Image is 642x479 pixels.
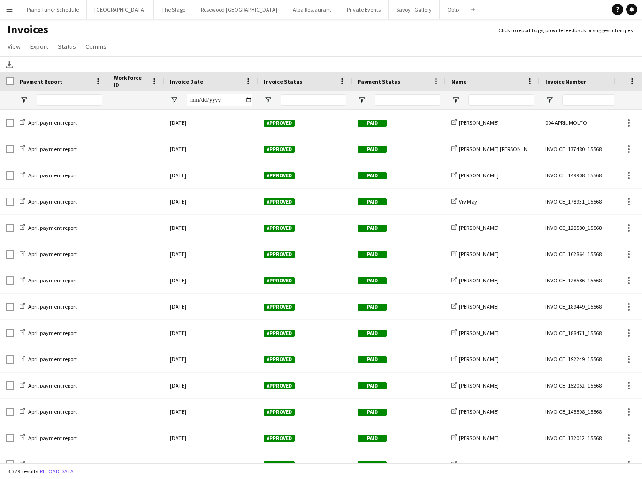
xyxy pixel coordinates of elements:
[164,320,258,346] div: [DATE]
[19,0,87,19] button: Piano Tuner Schedule
[358,304,387,311] span: Paid
[540,241,634,267] div: INVOICE_162864_15568
[26,40,52,53] a: Export
[164,136,258,162] div: [DATE]
[28,251,77,258] span: April payment report
[389,0,440,19] button: Savoy - Gallery
[459,382,499,389] span: [PERSON_NAME]
[164,294,258,319] div: [DATE]
[358,172,387,179] span: Paid
[281,94,346,106] input: Invoice Status Filter Input
[164,241,258,267] div: [DATE]
[358,146,387,153] span: Paid
[20,172,77,179] a: April payment report
[85,42,107,51] span: Comms
[358,251,387,258] span: Paid
[264,146,295,153] span: Approved
[187,94,252,106] input: Invoice Date Filter Input
[358,277,387,284] span: Paid
[459,224,499,231] span: [PERSON_NAME]
[540,215,634,241] div: INVOICE_128580_15568
[28,461,77,468] span: April payment report
[459,303,499,310] span: [PERSON_NAME]
[358,356,387,363] span: Paid
[358,96,366,104] button: Open Filter Menu
[4,40,24,53] a: View
[164,399,258,425] div: [DATE]
[164,110,258,136] div: [DATE]
[468,94,534,106] input: Name Filter Input
[28,356,77,363] span: April payment report
[20,434,77,441] a: April payment report
[339,0,389,19] button: Private Events
[358,409,387,416] span: Paid
[358,435,387,442] span: Paid
[264,225,295,232] span: Approved
[285,0,339,19] button: Alba Restaurant
[20,356,77,363] a: April payment report
[459,172,499,179] span: [PERSON_NAME]
[264,198,295,205] span: Approved
[8,42,21,51] span: View
[28,382,77,389] span: April payment report
[164,425,258,451] div: [DATE]
[164,189,258,214] div: [DATE]
[540,294,634,319] div: INVOICE_189449_15568
[154,0,193,19] button: The Stage
[459,277,499,284] span: [PERSON_NAME]
[540,189,634,214] div: INVOICE_178931_15568
[540,267,634,293] div: INVOICE_128586_15568
[114,74,147,88] span: Workforce ID
[20,461,77,468] a: April payment report
[358,225,387,232] span: Paid
[264,330,295,337] span: Approved
[20,408,77,415] a: April payment report
[540,425,634,451] div: INVOICE_132012_15568
[28,198,77,205] span: April payment report
[540,399,634,425] div: INVOICE_145508_15568
[459,119,499,126] span: [PERSON_NAME]
[20,303,77,310] a: April payment report
[451,96,460,104] button: Open Filter Menu
[58,42,76,51] span: Status
[264,304,295,311] span: Approved
[164,346,258,372] div: [DATE]
[358,120,387,127] span: Paid
[20,119,77,126] a: April payment report
[264,251,295,258] span: Approved
[28,408,77,415] span: April payment report
[358,198,387,205] span: Paid
[264,382,295,389] span: Approved
[28,224,77,231] span: April payment report
[264,461,295,468] span: Approved
[264,277,295,284] span: Approved
[28,145,77,152] span: April payment report
[37,94,102,106] input: Payment Report Filter Input
[545,96,554,104] button: Open Filter Menu
[20,224,77,231] a: April payment report
[38,466,76,477] button: Reload data
[28,277,77,284] span: April payment report
[28,119,77,126] span: April payment report
[4,59,15,70] app-action-btn: Download
[545,78,586,85] span: Invoice Number
[459,408,499,415] span: [PERSON_NAME]
[459,198,477,205] span: Viv May
[20,78,62,85] span: Payment Report
[20,251,77,258] a: April payment report
[540,136,634,162] div: INVOICE_137480_15568
[264,120,295,127] span: Approved
[498,26,633,35] a: Click to report bugs, provide feedback or suggest changes
[28,434,77,441] span: April payment report
[540,373,634,398] div: INVOICE_152052_15568
[459,434,499,441] span: [PERSON_NAME]
[562,94,628,106] input: Invoice Number Filter Input
[358,382,387,389] span: Paid
[540,110,634,136] div: 004 APRIL MOLTO
[193,0,285,19] button: Rosewood [GEOGRAPHIC_DATA]
[20,277,77,284] a: April payment report
[164,451,258,477] div: [DATE]
[54,40,80,53] a: Status
[264,409,295,416] span: Approved
[28,303,77,310] span: April payment report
